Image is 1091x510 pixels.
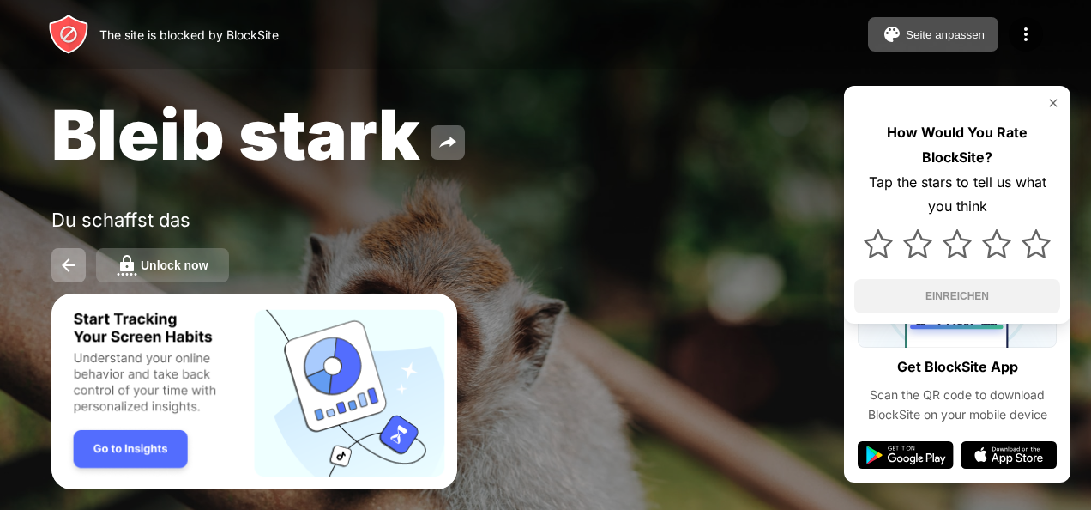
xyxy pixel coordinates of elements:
[437,132,458,153] img: share.svg
[854,279,1060,313] button: EINREICHEN
[882,24,902,45] img: pallet.svg
[854,120,1060,170] div: How Would You Rate BlockSite?
[1016,24,1036,45] img: menu-icon.svg
[906,28,985,41] div: Seite anpassen
[864,229,893,258] img: star.svg
[868,17,998,52] button: Seite anpassen
[117,255,137,276] img: password.svg
[58,255,79,276] img: back.svg
[51,93,420,176] span: Bleib stark
[99,27,279,42] div: The site is blocked by BlockSite
[858,386,1057,424] div: Scan the QR code to download BlockSite on your mobile device
[141,258,208,272] div: Unlock now
[51,209,582,231] div: Du schaffst das
[1022,229,1051,258] img: star.svg
[943,229,972,258] img: star.svg
[961,441,1057,469] img: app-store.svg
[854,170,1060,220] div: Tap the stars to tell us what you think
[51,294,457,490] iframe: Banner
[48,14,89,55] img: header-logo.svg
[982,229,1011,258] img: star.svg
[1046,96,1060,110] img: rate-us-close.svg
[96,248,229,282] button: Unlock now
[858,441,954,469] img: google-play.svg
[903,229,932,258] img: star.svg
